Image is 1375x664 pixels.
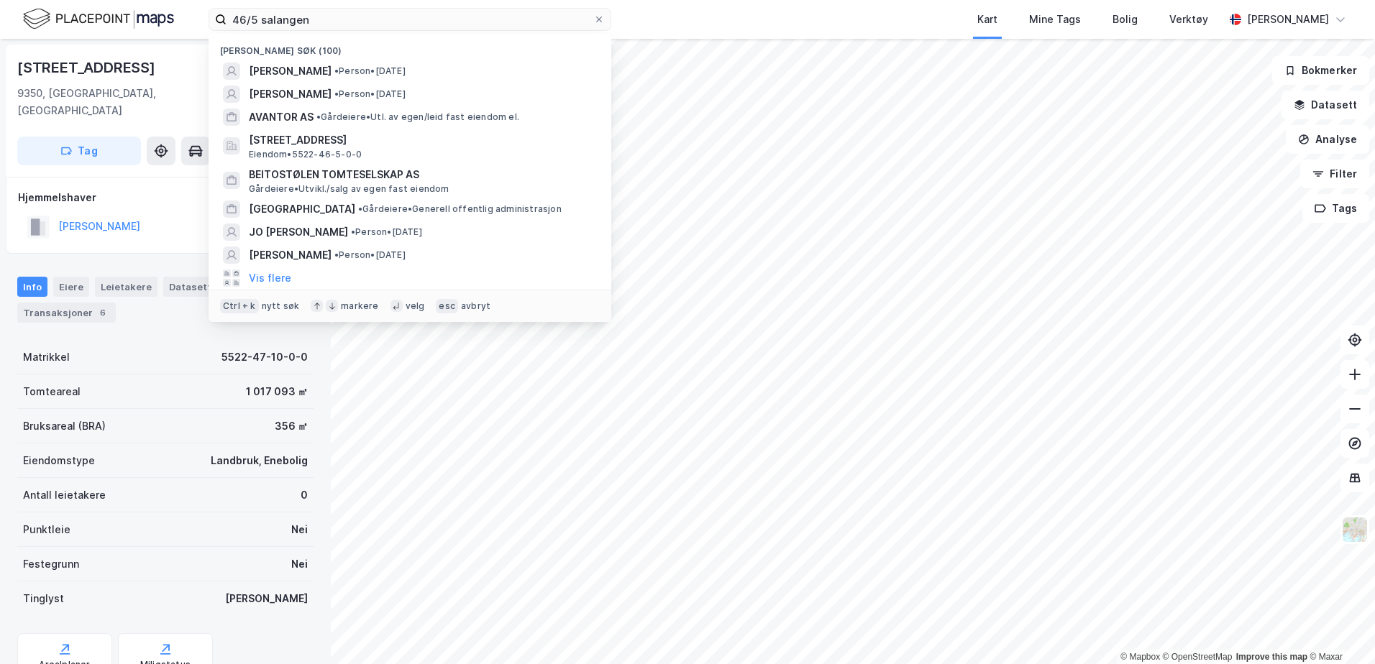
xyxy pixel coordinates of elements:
[249,149,362,160] span: Eiendom • 5522-46-5-0-0
[334,88,406,100] span: Person • [DATE]
[17,85,239,119] div: 9350, [GEOGRAPHIC_DATA], [GEOGRAPHIC_DATA]
[249,63,332,80] span: [PERSON_NAME]
[23,349,70,366] div: Matrikkel
[301,487,308,504] div: 0
[249,166,594,183] span: BEITOSTØLEN TOMTESELSKAP AS
[334,65,406,77] span: Person • [DATE]
[227,9,593,30] input: Søk på adresse, matrikkel, gårdeiere, leietakere eller personer
[1303,595,1375,664] iframe: Chat Widget
[249,223,348,241] span: JO [PERSON_NAME]
[23,487,106,504] div: Antall leietakere
[249,269,291,287] button: Vis flere
[23,521,70,538] div: Punktleie
[1282,91,1369,119] button: Datasett
[211,452,308,469] div: Landbruk, Enebolig
[316,111,321,122] span: •
[316,111,519,123] span: Gårdeiere • Utl. av egen/leid fast eiendom el.
[23,418,106,435] div: Bruksareal (BRA)
[358,203,362,214] span: •
[23,6,174,32] img: logo.f888ab2527a4732fd821a326f86c7f29.svg
[291,555,308,573] div: Nei
[249,183,449,195] span: Gårdeiere • Utvikl./salg av egen fast eiendom
[163,277,217,297] div: Datasett
[1302,194,1369,223] button: Tags
[291,521,308,538] div: Nei
[249,132,594,149] span: [STREET_ADDRESS]
[17,303,116,323] div: Transaksjoner
[334,249,406,261] span: Person • [DATE]
[249,200,355,218] span: [GEOGRAPHIC_DATA]
[23,383,81,400] div: Tomteareal
[249,246,332,264] span: [PERSON_NAME]
[1169,11,1208,28] div: Verktøy
[1163,652,1233,662] a: OpenStreetMap
[1247,11,1329,28] div: [PERSON_NAME]
[1286,125,1369,154] button: Analyse
[1300,160,1369,188] button: Filter
[341,300,378,312] div: markere
[275,418,308,435] div: 356 ㎡
[1236,652,1307,662] a: Improve this map
[53,277,89,297] div: Eiere
[436,299,458,313] div: esc
[209,34,611,60] div: [PERSON_NAME] søk (100)
[249,86,332,103] span: [PERSON_NAME]
[1120,652,1160,662] a: Mapbox
[1272,56,1369,85] button: Bokmerker
[977,11,997,28] div: Kart
[1341,516,1369,543] img: Z
[23,452,95,469] div: Eiendomstype
[334,88,339,99] span: •
[406,300,425,312] div: velg
[358,203,562,215] span: Gårdeiere • Generell offentlig administrasjon
[461,300,490,312] div: avbryt
[18,189,313,206] div: Hjemmelshaver
[221,349,308,366] div: 5522-47-10-0-0
[23,555,79,573] div: Festegrunn
[17,56,158,79] div: [STREET_ADDRESS]
[17,137,141,165] button: Tag
[1029,11,1081,28] div: Mine Tags
[96,305,110,320] div: 6
[17,277,47,297] div: Info
[262,300,300,312] div: nytt søk
[249,109,314,126] span: AVANTOR AS
[23,590,64,607] div: Tinglyst
[1113,11,1138,28] div: Bolig
[246,383,308,400] div: 1 017 093 ㎡
[351,226,355,237] span: •
[220,299,259,313] div: Ctrl + k
[351,226,422,238] span: Person • [DATE]
[334,249,339,260] span: •
[225,590,308,607] div: [PERSON_NAME]
[95,277,157,297] div: Leietakere
[334,65,339,76] span: •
